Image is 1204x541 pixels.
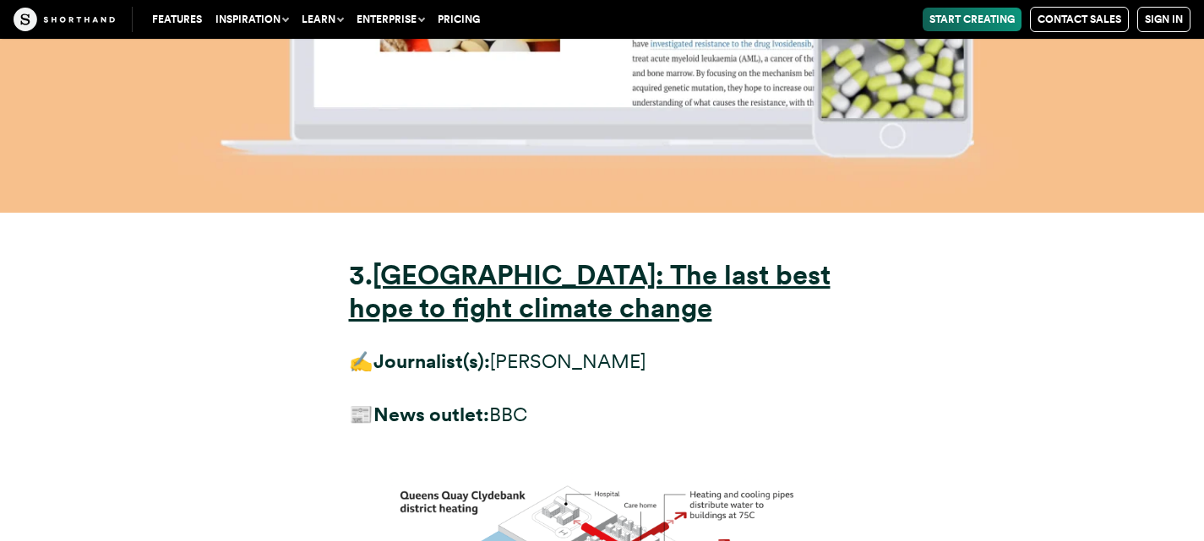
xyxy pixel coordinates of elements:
[350,8,431,31] button: Enterprise
[209,8,295,31] button: Inspiration
[349,345,856,378] p: ✍️ [PERSON_NAME]
[923,8,1021,31] a: Start Creating
[431,8,487,31] a: Pricing
[349,258,373,291] strong: 3.
[373,349,490,373] strong: Journalist(s):
[1030,7,1129,32] a: Contact Sales
[145,8,209,31] a: Features
[349,258,831,324] a: [GEOGRAPHIC_DATA]: The last best hope to fight climate change
[1137,7,1190,32] a: Sign in
[295,8,350,31] button: Learn
[349,398,856,431] p: 📰 BBC
[14,8,115,31] img: The Craft
[373,403,489,426] strong: News outlet:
